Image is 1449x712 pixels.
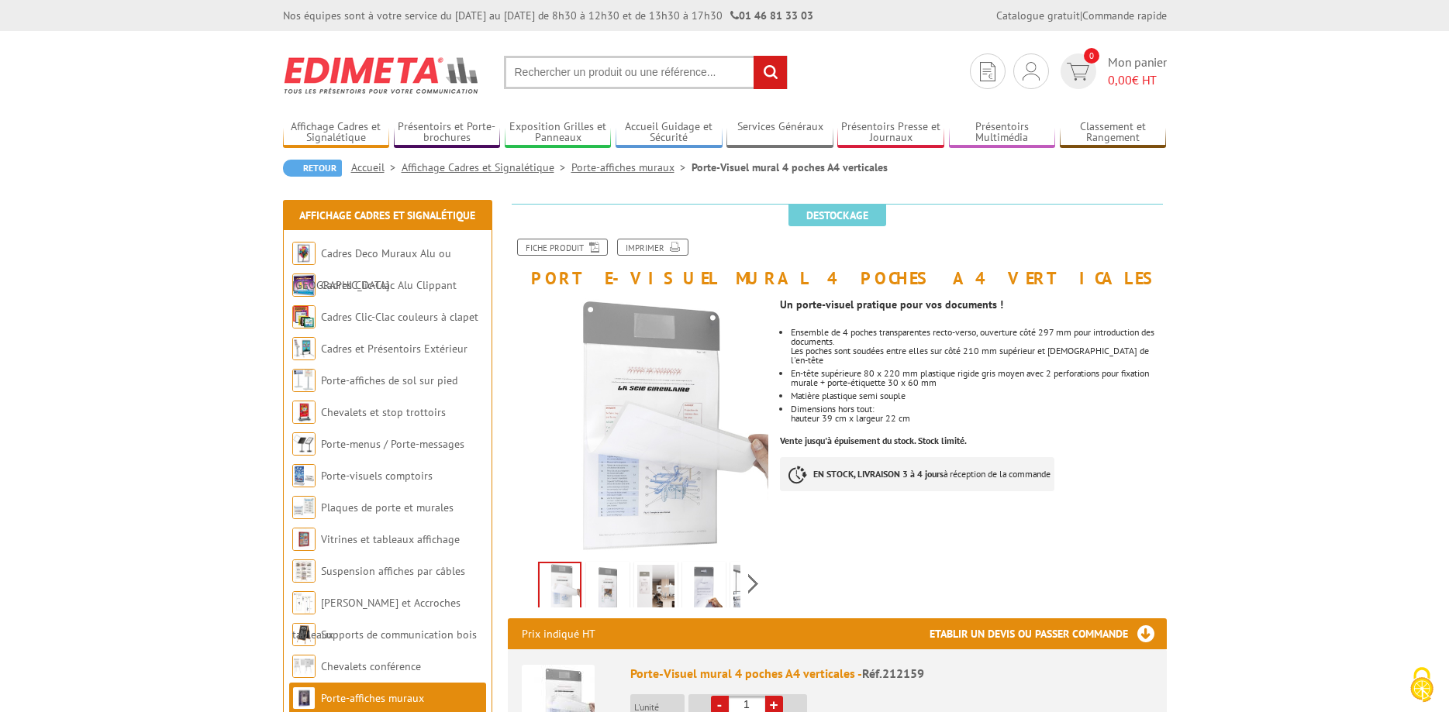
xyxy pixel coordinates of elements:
[637,565,674,613] img: 212159_faisceau_mural_4_poches_a4_3.jpg
[949,120,1056,146] a: Présentoirs Multimédia
[791,391,1166,401] li: Matière plastique semi souple
[292,655,316,678] img: Chevalets conférence
[292,432,316,456] img: Porte-menus / Porte-messages
[292,242,316,265] img: Cadres Deco Muraux Alu ou Bois
[321,659,421,673] a: Chevalets conférence
[791,328,1166,365] p: Ensemble de 4 poches transparentes recto-verso, ouverture côté 297 mm pour introduction des docum...
[791,414,1166,423] p: hauteur 39 cm x largeur 22 cm
[589,565,626,613] img: 212159_faisceau_mural_4_poches_a4_1.jpg
[283,46,481,104] img: Edimeta
[508,295,769,556] img: porte_visuels_muraux_212159.jpg
[788,205,886,226] span: Destockage
[321,405,446,419] a: Chevalets et stop trottoirs
[321,532,460,546] a: Vitrines et tableaux affichage
[321,469,433,483] a: Porte-visuels comptoirs
[292,464,316,487] img: Porte-visuels comptoirs
[517,239,608,256] a: Fiche produit
[791,404,1166,414] p: Dimensions hors tout:
[1108,71,1167,89] span: € HT
[283,160,342,177] a: Retour
[930,618,1167,649] h3: Etablir un devis ou passer commande
[980,62,995,81] img: devis rapide
[791,369,1166,387] p: En-tête supérieure 80 x 220 mm plastique rigide gris moyen avec 2 perforations pour fixation mura...
[292,596,461,641] a: [PERSON_NAME] et Accroches tableaux
[1060,120,1167,146] a: Classement et Rangement
[733,565,771,613] img: 212159_faisceau_mural_4_poches_a4_4.jpg
[1023,62,1040,81] img: devis rapide
[292,559,316,583] img: Suspension affiches par câbles
[780,297,1140,312] td: Un porte-visuel pratique pour vos documents !
[1395,659,1449,712] button: Cookies (fenêtre modale)
[1067,63,1089,81] img: devis rapide
[321,564,465,578] a: Suspension affiches par câbles
[292,401,316,424] img: Chevalets et stop trottoirs
[292,496,316,519] img: Plaques de porte et murales
[321,437,464,451] a: Porte-menus / Porte-messages
[837,120,944,146] a: Présentoirs Presse et Journaux
[292,369,316,392] img: Porte-affiches de sol sur pied
[321,310,478,324] a: Cadres Clic-Clac couleurs à clapet
[1402,666,1441,704] img: Cookies (fenêtre modale)
[522,618,595,649] p: Prix indiqué HT
[862,666,924,681] span: Réf.212159
[996,9,1080,22] a: Catalogue gratuit
[813,468,944,480] strong: EN STOCK, LIVRAISON 3 à 4 jours
[321,342,467,356] a: Cadres et Présentoirs Extérieur
[616,120,723,146] a: Accueil Guidage et Sécurité
[321,500,454,514] a: Plaques de porte et murales
[402,160,571,174] a: Affichage Cadres et Signalétique
[505,120,612,146] a: Exposition Grilles et Panneaux
[292,686,316,710] img: Porte-affiches muraux
[292,305,316,328] img: Cadres Clic-Clac couleurs à clapet
[780,457,1054,491] p: à réception de la commande
[1082,9,1167,22] a: Commande rapide
[394,120,501,146] a: Présentoirs et Porte-brochures
[1057,53,1167,89] a: devis rapide 0 Mon panier 0,00€ HT
[726,120,833,146] a: Services Généraux
[504,56,788,89] input: Rechercher un produit ou une référence...
[292,591,316,614] img: Cimaises et Accroches tableaux
[292,337,316,360] img: Cadres et Présentoirs Extérieur
[283,8,813,23] div: Nos équipes sont à votre service du [DATE] au [DATE] de 8h30 à 12h30 et de 13h30 à 17h30
[780,435,967,446] strong: Vente jusqu'à épuisement du stock. Stock limité.
[685,565,723,613] img: 212159_faisceau_mural_4_poches_a4_0.jpg
[996,8,1167,23] div: |
[630,665,1153,683] div: Porte-Visuel mural 4 poches A4 verticales -
[292,528,316,551] img: Vitrines et tableaux affichage
[321,628,477,641] a: Supports de communication bois
[754,56,787,89] input: rechercher
[321,373,457,387] a: Porte-affiches de sol sur pied
[730,9,813,22] strong: 01 46 81 33 03
[1108,72,1132,88] span: 0,00
[283,120,390,146] a: Affichage Cadres et Signalétique
[321,278,457,292] a: Cadres Clic-Clac Alu Clippant
[746,571,761,597] span: Next
[299,208,475,222] a: Affichage Cadres et Signalétique
[692,160,888,175] li: Porte-Visuel mural 4 poches A4 verticales
[617,239,688,256] a: Imprimer
[571,160,692,174] a: Porte-affiches muraux
[540,563,580,611] img: porte_visuels_muraux_212159.jpg
[1108,53,1167,89] span: Mon panier
[321,691,424,705] a: Porte-affiches muraux
[351,160,402,174] a: Accueil
[1084,48,1099,64] span: 0
[292,246,451,292] a: Cadres Deco Muraux Alu ou [GEOGRAPHIC_DATA]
